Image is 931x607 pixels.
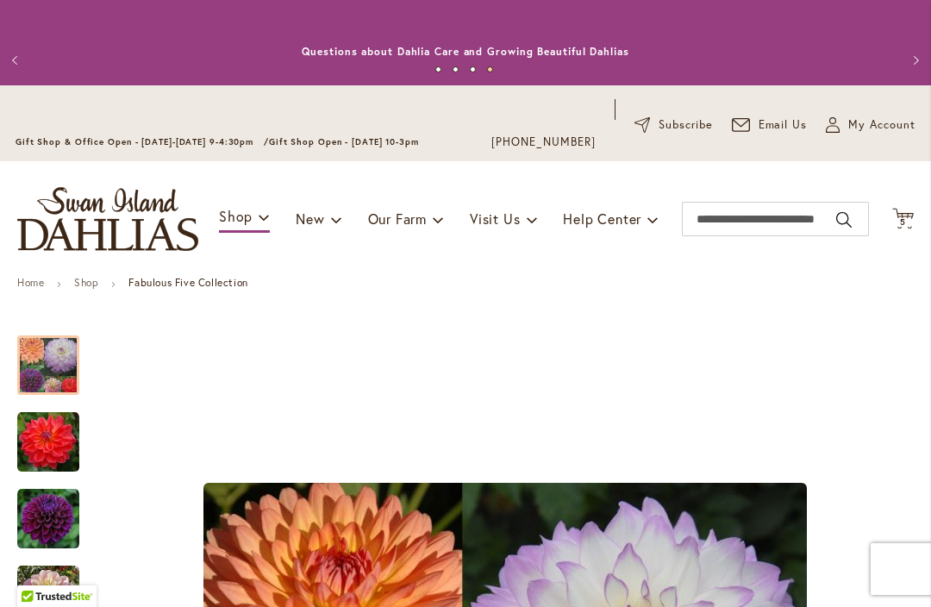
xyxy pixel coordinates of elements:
a: store logo [17,187,198,251]
div: DIVA [17,472,97,548]
button: 1 of 4 [435,66,441,72]
div: COOPER BLAINE [17,395,97,472]
span: Shop [219,207,253,225]
button: 2 of 4 [453,66,459,72]
a: Shop [74,276,98,289]
span: Gift Shop Open - [DATE] 10-3pm [269,136,419,147]
span: Help Center [563,210,641,228]
span: 5 [900,216,906,228]
a: Subscribe [634,116,713,134]
button: Next [897,43,931,78]
span: My Account [848,116,915,134]
button: 4 of 4 [487,66,493,72]
span: Visit Us [470,210,520,228]
span: New [296,210,324,228]
button: 5 [892,208,914,231]
strong: Fabulous Five Collection [128,276,247,289]
span: Gift Shop & Office Open - [DATE]-[DATE] 9-4:30pm / [16,136,269,147]
img: COOPER BLAINE [17,411,79,473]
iframe: Launch Accessibility Center [13,546,61,594]
a: [PHONE_NUMBER] [491,134,596,151]
a: Questions about Dahlia Care and Growing Beautiful Dahlias [302,45,628,58]
span: Our Farm [368,210,427,228]
span: Subscribe [659,116,713,134]
button: My Account [826,116,915,134]
div: Fabulous Five Collection [17,318,97,395]
button: 3 of 4 [470,66,476,72]
a: Home [17,276,44,289]
a: Email Us [732,116,808,134]
img: DIVA [17,488,79,550]
span: Email Us [759,116,808,134]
